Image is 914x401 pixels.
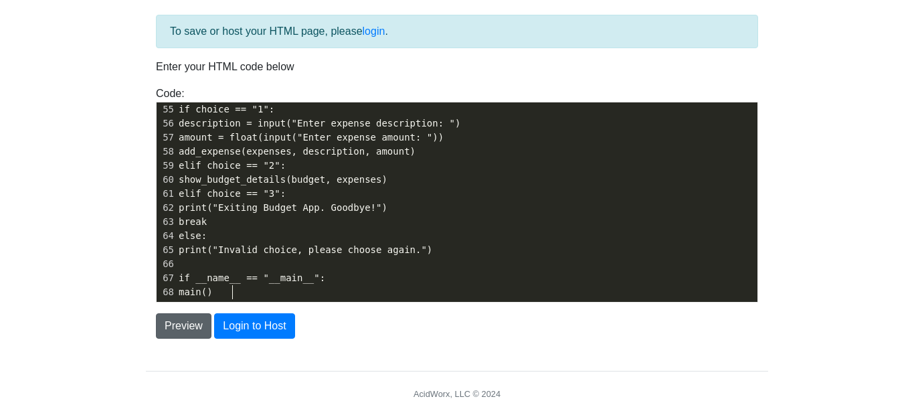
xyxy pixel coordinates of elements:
[157,271,176,285] div: 67
[157,285,176,299] div: 68
[157,159,176,173] div: 59
[157,187,176,201] div: 61
[179,188,286,199] span: elif choice == "3":
[156,313,211,339] button: Preview
[414,388,500,400] div: AcidWorx, LLC © 2024
[179,202,387,213] span: print("Exiting Budget App. Goodbye!")
[146,86,768,303] div: Code:
[157,257,176,271] div: 66
[214,313,294,339] button: Login to Host
[179,230,207,241] span: else:
[157,102,176,116] div: 55
[179,160,286,171] span: elif choice == "2":
[179,216,207,227] span: break
[156,59,758,75] p: Enter your HTML code below
[179,244,432,255] span: print("Invalid choice, please choose again.")
[157,243,176,257] div: 65
[157,145,176,159] div: 58
[179,132,444,143] span: amount = float(input("Enter expense amount: "))
[157,229,176,243] div: 64
[179,287,213,297] span: main()
[179,272,325,283] span: if __name__ == "__main__":
[157,201,176,215] div: 62
[179,146,416,157] span: add_expense(expenses, description, amount)
[157,116,176,131] div: 56
[157,131,176,145] div: 57
[363,25,385,37] a: login
[179,104,274,114] span: if choice == "1":
[179,174,387,185] span: show_budget_details(budget, expenses)
[156,15,758,48] div: To save or host your HTML page, please .
[157,173,176,187] div: 60
[157,215,176,229] div: 63
[179,118,461,129] span: description = input("Enter expense description: ")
